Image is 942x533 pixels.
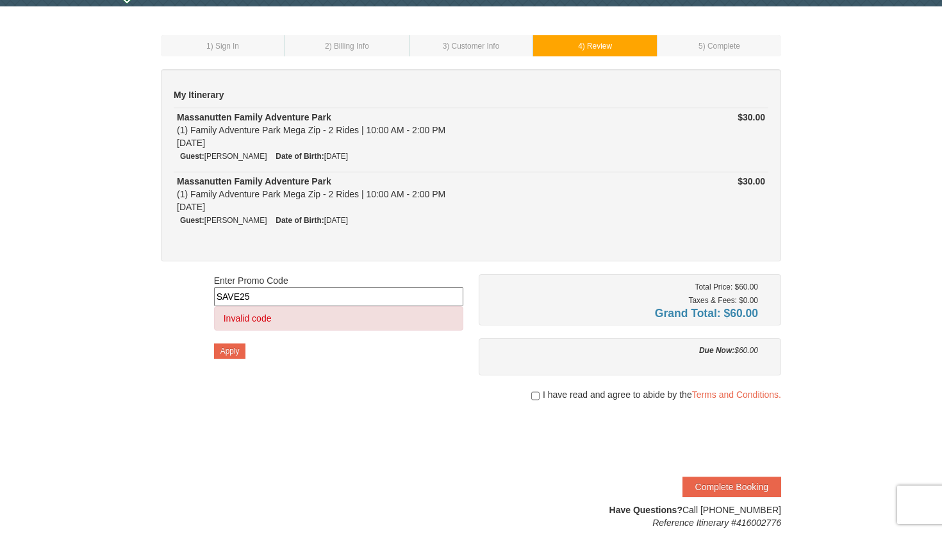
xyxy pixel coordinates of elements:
button: Apply [214,343,246,359]
span: I have read and agree to abide by the [543,388,781,401]
div: Invalid code [214,306,463,331]
a: Terms and Conditions. [692,389,781,400]
small: [DATE] [276,152,348,161]
strong: $30.00 [738,112,765,122]
strong: Massanutten Family Adventure Park [177,112,331,122]
small: Taxes & Fees: $0.00 [689,296,758,305]
small: Total Price: $60.00 [695,283,758,291]
small: 1 [206,42,239,51]
small: 2 [325,42,369,51]
div: Call [PHONE_NUMBER] [479,504,781,529]
strong: Date of Birth: [276,152,324,161]
small: 4 [578,42,612,51]
small: 5 [698,42,740,51]
h4: Grand Total: $60.00 [488,307,758,320]
button: Complete Booking [682,477,781,497]
span: ) Complete [703,42,740,51]
span: ) Sign In [211,42,239,51]
strong: Massanutten Family Adventure Park [177,176,331,186]
strong: Guest: [180,216,204,225]
small: [PERSON_NAME] [180,216,267,225]
small: [PERSON_NAME] [180,152,267,161]
iframe: reCAPTCHA [586,414,781,464]
small: 3 [443,42,500,51]
div: (1) Family Adventure Park Mega Zip - 2 Rides | 10:00 AM - 2:00 PM [DATE] [177,175,611,213]
strong: Guest: [180,152,204,161]
span: ) Billing Info [329,42,369,51]
span: ) Customer Info [447,42,499,51]
strong: Date of Birth: [276,216,324,225]
small: [DATE] [276,216,348,225]
strong: Due Now: [699,346,734,355]
strong: Have Questions? [609,505,682,515]
div: (1) Family Adventure Park Mega Zip - 2 Rides | 10:00 AM - 2:00 PM [DATE] [177,111,611,149]
div: Enter Promo Code [214,274,463,359]
strong: $30.00 [738,176,765,186]
span: ) Review [583,42,612,51]
div: $60.00 [488,344,758,357]
h5: My Itinerary [174,88,768,101]
em: Reference Itinerary #416002776 [652,518,781,528]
